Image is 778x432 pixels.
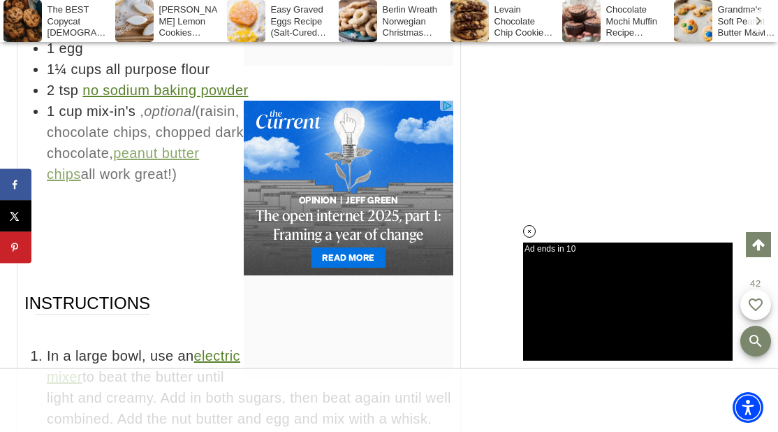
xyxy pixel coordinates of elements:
[59,82,79,98] span: tsp
[518,70,753,266] iframe: Advertisement
[105,62,210,77] span: all purpose flour
[71,62,102,77] span: cups
[47,145,199,182] a: peanut butter chips
[135,369,643,432] iframe: Advertisement
[746,232,771,257] a: Scroll to top
[82,82,248,98] a: no sodium baking powder
[144,103,195,119] em: optional
[47,345,453,429] span: In a large bowl, use an to beat the butter until light and creamy. Add in both sugars, then beat ...
[47,82,55,98] span: 2
[24,292,150,336] span: Instructions
[733,392,763,423] div: Accessibility Menu
[24,192,234,261] iframe: Advertisement
[244,101,453,275] iframe: Advertisement
[47,62,67,77] span: 1¼
[47,103,244,182] span: , (raisin, chocolate chips, chopped dark chocolate, all work great!)
[59,41,84,56] span: egg
[47,41,55,56] span: 1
